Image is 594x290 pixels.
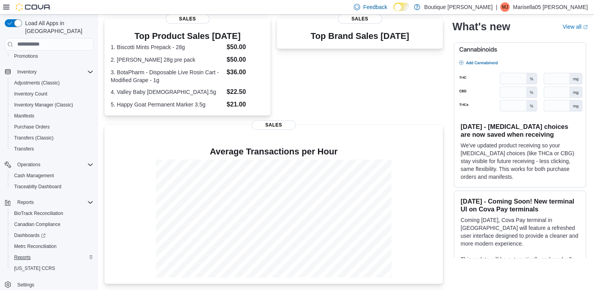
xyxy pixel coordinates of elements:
[513,2,588,12] p: Marisella05 [PERSON_NAME]
[14,113,34,119] span: Manifests
[2,197,97,208] button: Reports
[14,53,38,59] span: Promotions
[227,87,264,97] dd: $22.50
[563,24,588,30] a: View allExternal link
[8,143,97,154] button: Transfers
[2,159,97,170] button: Operations
[14,280,37,290] a: Settings
[14,67,93,77] span: Inventory
[8,110,97,121] button: Manifests
[11,133,93,143] span: Transfers (Classic)
[8,208,97,219] button: BioTrack Reconciliation
[227,55,264,64] dd: $50.00
[311,31,409,41] h3: Top Brand Sales [DATE]
[8,132,97,143] button: Transfers (Classic)
[17,162,40,168] span: Operations
[452,20,510,33] h2: What's new
[14,210,63,217] span: BioTrack Reconciliation
[8,219,97,230] button: Canadian Compliance
[11,171,93,180] span: Cash Management
[11,231,93,240] span: Dashboards
[11,51,93,61] span: Promotions
[461,141,579,181] p: We've updated product receiving so your [MEDICAL_DATA] choices (like THCa or CBG) stay visible fo...
[14,173,54,179] span: Cash Management
[227,68,264,77] dd: $36.00
[14,279,93,289] span: Settings
[583,25,588,29] svg: External link
[14,160,93,169] span: Operations
[11,122,93,132] span: Purchase Orders
[8,263,97,274] button: [US_STATE] CCRS
[11,78,93,88] span: Adjustments (Classic)
[22,19,93,35] span: Load All Apps in [GEOGRAPHIC_DATA]
[11,144,37,154] a: Transfers
[14,135,53,141] span: Transfers (Classic)
[11,89,93,99] span: Inventory Count
[111,147,437,156] h4: Average Transactions per Hour
[166,14,210,24] span: Sales
[11,111,93,121] span: Manifests
[11,182,64,191] a: Traceabilty Dashboard
[424,2,492,12] p: Boutique [PERSON_NAME]
[11,100,76,110] a: Inventory Manager (Classic)
[16,3,51,11] img: Cova
[14,265,55,272] span: [US_STATE] CCRS
[17,199,34,206] span: Reports
[11,264,58,273] a: [US_STATE] CCRS
[11,220,93,229] span: Canadian Compliance
[14,221,60,228] span: Canadian Compliance
[14,67,40,77] button: Inventory
[14,232,46,239] span: Dashboards
[338,14,382,24] span: Sales
[11,89,51,99] a: Inventory Count
[14,80,60,86] span: Adjustments (Classic)
[14,160,44,169] button: Operations
[252,120,296,130] span: Sales
[11,182,93,191] span: Traceabilty Dashboard
[8,77,97,88] button: Adjustments (Classic)
[11,133,57,143] a: Transfers (Classic)
[14,198,37,207] button: Reports
[461,197,579,213] h3: [DATE] - Coming Soon! New terminal UI on Cova Pay terminals
[461,123,579,138] h3: [DATE] - [MEDICAL_DATA] choices are now saved when receiving
[11,253,34,262] a: Reports
[14,198,93,207] span: Reports
[111,31,264,41] h3: Top Product Sales [DATE]
[11,242,60,251] a: Metrc Reconciliation
[8,241,97,252] button: Metrc Reconciliation
[8,99,97,110] button: Inventory Manager (Classic)
[14,102,73,108] span: Inventory Manager (Classic)
[11,209,93,218] span: BioTrack Reconciliation
[8,181,97,192] button: Traceabilty Dashboard
[111,88,223,96] dt: 4. Valley Baby [DEMOGRAPHIC_DATA].5g
[17,69,37,75] span: Inventory
[14,243,57,250] span: Metrc Reconciliation
[11,51,41,61] a: Promotions
[461,216,579,248] p: Coming [DATE], Cova Pay terminal in [GEOGRAPHIC_DATA] will feature a refreshed user interface des...
[111,56,223,64] dt: 2. [PERSON_NAME] 28g pre pack
[111,68,223,84] dt: 3. BotaPharm - Disposable Live Rosin Cart - Modified Grape - 1g
[393,3,410,11] input: Dark Mode
[2,66,97,77] button: Inventory
[8,51,97,62] button: Promotions
[8,252,97,263] button: Reports
[11,242,93,251] span: Metrc Reconciliation
[11,264,93,273] span: Washington CCRS
[111,101,223,108] dt: 5. Happy Goat Permanent Marker 3.5g
[8,121,97,132] button: Purchase Orders
[2,279,97,290] button: Settings
[14,124,50,130] span: Purchase Orders
[496,2,497,12] p: |
[227,100,264,109] dd: $21.00
[14,146,34,152] span: Transfers
[502,2,508,12] span: MJ
[363,3,387,11] span: Feedback
[14,184,61,190] span: Traceabilty Dashboard
[11,111,37,121] a: Manifests
[11,171,57,180] a: Cash Management
[8,88,97,99] button: Inventory Count
[14,254,31,261] span: Reports
[14,91,48,97] span: Inventory Count
[11,253,93,262] span: Reports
